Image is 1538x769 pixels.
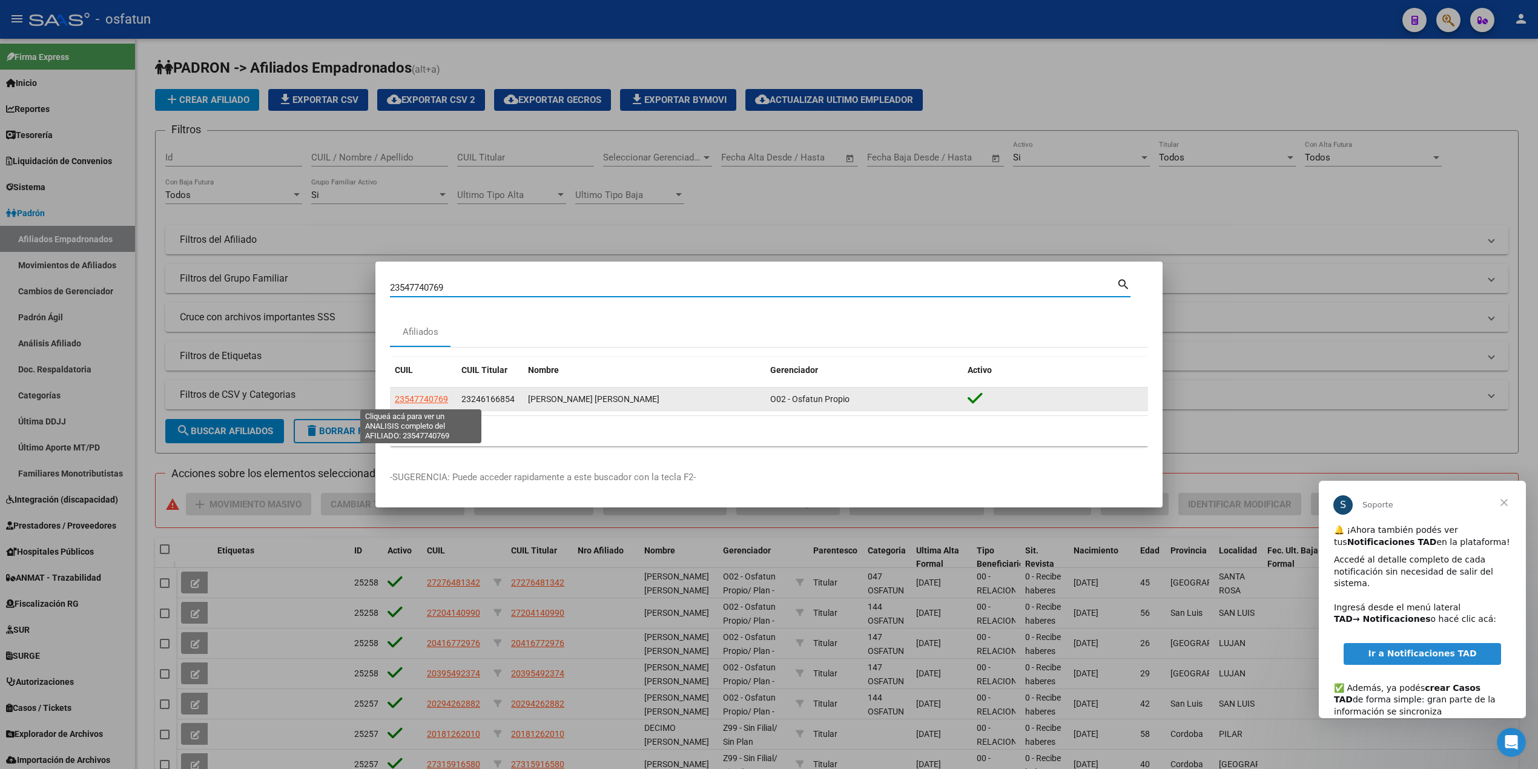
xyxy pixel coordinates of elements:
span: O02 - Osfatun Propio [770,394,850,404]
mat-icon: search [1117,276,1130,291]
div: ✅ Además, ya podés de forma simple: gran parte de la información se sincroniza automáticamente y ... [15,190,192,272]
div: 1 total [390,416,1148,446]
div: [PERSON_NAME] [PERSON_NAME] [528,392,761,406]
p: -SUGERENCIA: Puede acceder rapidamente a este buscador con la tecla F2- [390,470,1148,484]
span: 23246166854 [461,394,515,404]
span: CUIL [395,365,413,375]
datatable-header-cell: Nombre [523,357,765,383]
span: Activo [968,365,992,375]
datatable-header-cell: Activo [963,357,1148,383]
iframe: Intercom live chat [1497,728,1526,757]
span: Gerenciador [770,365,818,375]
span: 23547740769 [395,394,448,404]
span: Nombre [528,365,559,375]
datatable-header-cell: CUIL Titular [457,357,523,383]
span: CUIL Titular [461,365,507,375]
datatable-header-cell: Gerenciador [765,357,963,383]
div: Afiliados [403,325,438,339]
iframe: Intercom live chat mensaje [1319,481,1526,718]
datatable-header-cell: CUIL [390,357,457,383]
